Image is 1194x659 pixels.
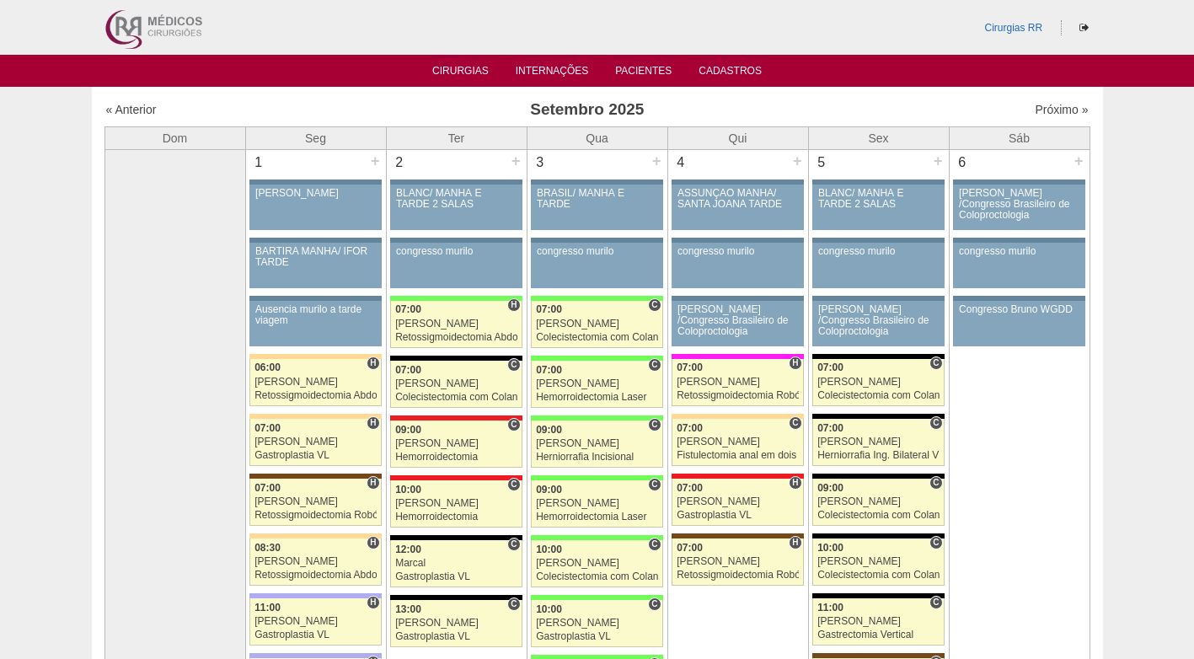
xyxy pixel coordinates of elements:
a: C 07:00 [PERSON_NAME] Colecistectomia com Colangiografia VL [531,301,662,348]
div: Colecistectomia com Colangiografia VL [395,392,517,403]
div: Gastroplastia VL [677,510,799,521]
a: Internações [516,65,589,82]
a: C 10:00 [PERSON_NAME] Gastroplastia VL [531,600,662,647]
a: [PERSON_NAME] [249,185,381,230]
div: Key: Blanc [390,356,522,361]
span: Consultório [507,597,520,611]
div: 4 [668,150,694,175]
div: [PERSON_NAME] [395,319,517,329]
a: congresso murilo [531,243,662,288]
div: Hemorroidectomia Laser [536,392,658,403]
div: Retossigmoidectomia Robótica [677,390,799,401]
a: BLANC/ MANHÃ E TARDE 2 SALAS [812,185,944,230]
span: Consultório [789,416,801,430]
span: Consultório [648,538,661,551]
a: « Anterior [106,103,157,116]
div: [PERSON_NAME] /Congresso Brasileiro de Coloproctologia [677,304,798,338]
span: Consultório [929,476,942,490]
div: 5 [809,150,835,175]
span: 07:00 [817,422,843,434]
a: C 12:00 Marcal Gastroplastia VL [390,540,522,587]
a: H 07:00 [PERSON_NAME] Retossigmoidectomia Robótica [249,479,381,526]
span: Hospital [367,476,379,490]
a: C 07:00 [PERSON_NAME] Colecistectomia com Colangiografia VL [812,359,944,406]
span: Consultório [507,478,520,491]
div: Retossigmoidectomia Robótica [677,570,799,581]
div: [PERSON_NAME] [536,438,658,449]
div: [PERSON_NAME] [536,618,658,629]
span: Hospital [789,476,801,490]
div: Key: Aviso [953,296,1084,301]
a: H 11:00 [PERSON_NAME] Gastroplastia VL [249,598,381,646]
span: 07:00 [395,364,421,376]
div: Key: Blanc [812,533,944,538]
span: Hospital [507,298,520,312]
span: 09:00 [395,424,421,436]
div: + [650,150,664,172]
div: Key: Blanc [812,414,944,419]
a: C 09:00 [PERSON_NAME] Hemorroidectomia Laser [531,480,662,528]
a: [PERSON_NAME] /Congresso Brasileiro de Coloproctologia [812,301,944,346]
span: 07:00 [536,303,562,315]
div: [PERSON_NAME] [536,319,658,329]
span: 11:00 [817,602,843,613]
div: Colecistectomia com Colangiografia VL [536,332,658,343]
i: Sair [1079,23,1089,33]
div: Retossigmoidectomia Abdominal VL [254,570,377,581]
span: Consultório [648,478,661,491]
a: congresso murilo [672,243,803,288]
div: Key: Christóvão da Gama [249,653,381,658]
div: Key: Aviso [953,179,1084,185]
span: Consultório [648,298,661,312]
div: Key: Blanc [812,593,944,598]
th: Sex [808,126,949,149]
div: [PERSON_NAME] [536,498,658,509]
div: Key: Blanc [390,595,522,600]
a: ASSUNÇÃO MANHÃ/ SANTA JOANA TARDE [672,185,803,230]
div: [PERSON_NAME] [395,438,517,449]
div: Key: Christóvão da Gama [249,593,381,598]
a: [PERSON_NAME] /Congresso Brasileiro de Coloproctologia [672,301,803,346]
div: ASSUNÇÃO MANHÃ/ SANTA JOANA TARDE [677,188,798,210]
th: Sáb [949,126,1090,149]
div: BRASIL/ MANHÃ E TARDE [537,188,657,210]
div: Gastroplastia VL [395,571,517,582]
div: [PERSON_NAME] [677,377,799,388]
div: Gastroplastia VL [254,450,377,461]
div: [PERSON_NAME] [536,558,658,569]
div: Key: Aviso [249,238,381,243]
div: Key: Aviso [672,179,803,185]
div: Hemorroidectomia [395,452,517,463]
a: BARTIRA MANHÃ/ IFOR TARDE [249,243,381,288]
div: 2 [387,150,413,175]
div: [PERSON_NAME] [254,616,377,627]
div: Gastrectomia Vertical [817,630,940,640]
a: C 09:00 [PERSON_NAME] Colecistectomia com Colangiografia VL [812,479,944,526]
div: congresso murilo [677,246,798,257]
a: congresso murilo [812,243,944,288]
span: Hospital [367,536,379,549]
div: + [1072,150,1086,172]
th: Ter [386,126,527,149]
div: Key: Brasil [531,475,662,480]
div: Herniorrafia Incisional [536,452,658,463]
div: [PERSON_NAME] [817,616,940,627]
div: Gastroplastia VL [395,631,517,642]
div: Hemorroidectomia Laser [536,512,658,522]
a: C 13:00 [PERSON_NAME] Gastroplastia VL [390,600,522,647]
div: Key: Aviso [390,238,522,243]
div: Key: Brasil [531,415,662,421]
div: congresso murilo [818,246,939,257]
div: [PERSON_NAME] [395,618,517,629]
div: [PERSON_NAME] [255,188,376,199]
div: Key: Pro Matre [672,354,803,359]
div: Key: Aviso [812,238,944,243]
div: Colecistectomia com Colangiografia VL [817,510,940,521]
span: Consultório [929,596,942,609]
span: 10:00 [536,544,562,555]
div: Herniorrafia Ing. Bilateral VL [817,450,940,461]
a: H 07:00 [PERSON_NAME] Retossigmoidectomia Robótica [672,538,803,586]
a: Cadastros [699,65,762,82]
span: Hospital [367,596,379,609]
span: 07:00 [677,362,703,373]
